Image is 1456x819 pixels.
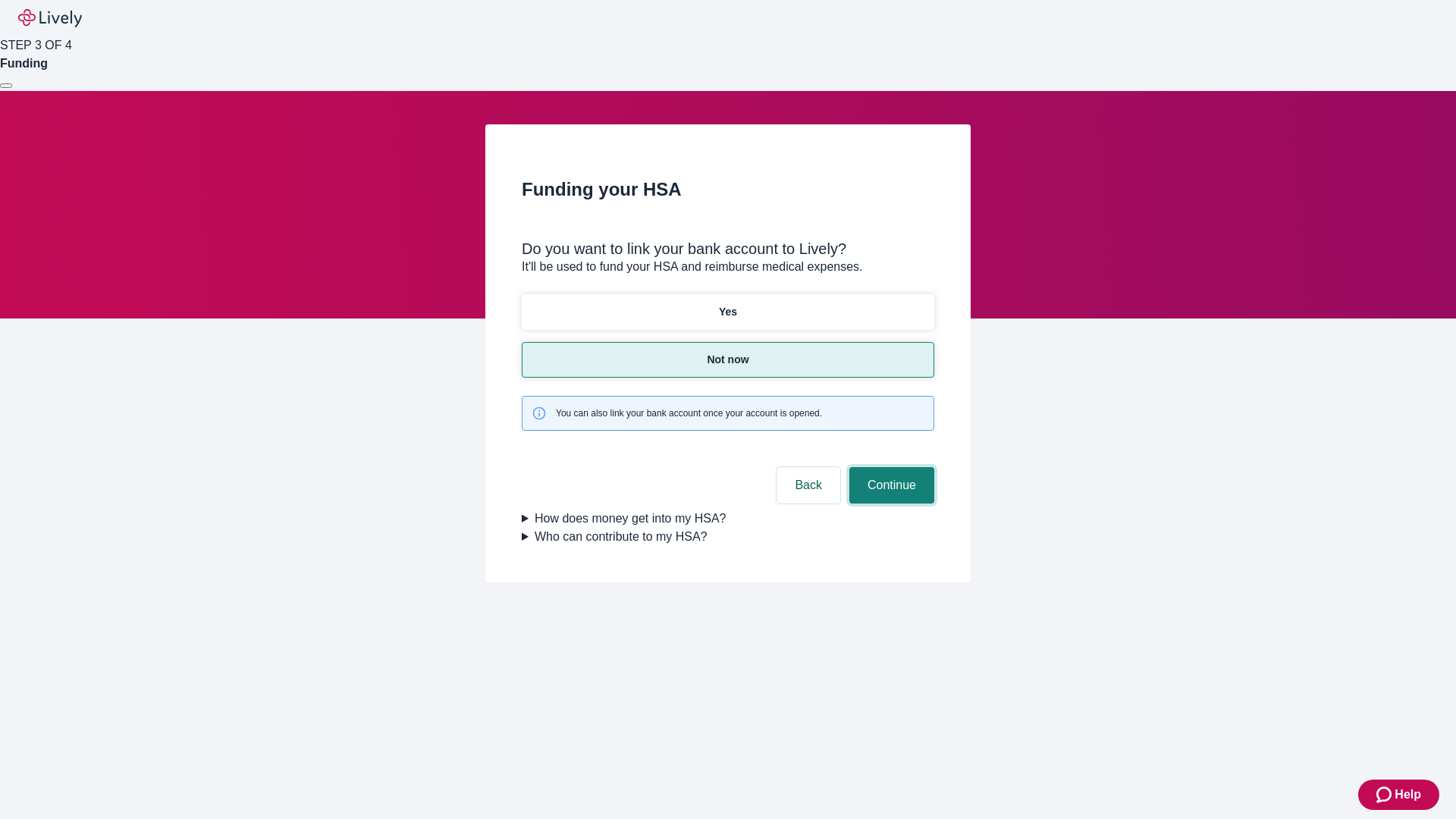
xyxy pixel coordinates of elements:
button: Continue [849,467,934,504]
svg: Zendesk support icon [1376,786,1395,804]
button: Zendesk support iconHelp [1358,780,1439,810]
button: Yes [522,294,934,330]
summary: How does money get into my HSA? [522,510,934,528]
button: Not now [522,342,934,378]
span: You can also link your bank account once your account is opened. [556,406,822,420]
img: Lively [18,9,82,27]
p: Not now [707,352,748,368]
p: Yes [719,304,737,320]
button: Back [777,467,840,504]
summary: Who can contribute to my HSA? [522,528,934,546]
h2: Funding your HSA [522,176,934,203]
div: Do you want to link your bank account to Lively? [522,240,934,258]
span: Help [1395,786,1421,804]
p: It'll be used to fund your HSA and reimburse medical expenses. [522,258,934,276]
